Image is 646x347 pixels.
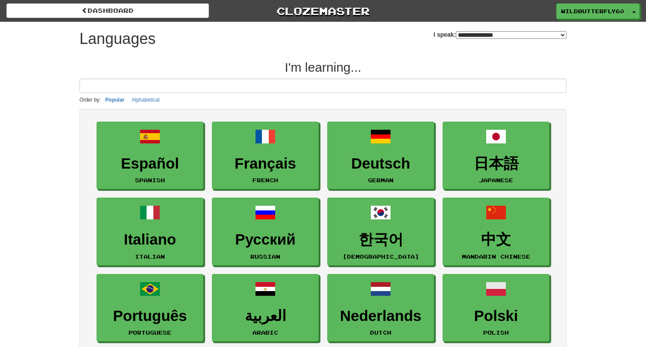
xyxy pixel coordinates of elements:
h3: العربية [217,308,314,324]
a: ItalianoItalian [97,198,203,265]
small: Spanish [135,177,165,183]
h3: Polski [447,308,545,324]
small: Arabic [253,330,278,335]
small: Portuguese [129,330,171,335]
a: PolskiPolish [443,274,549,342]
a: FrançaisFrench [212,122,319,190]
small: Mandarin Chinese [462,254,530,260]
h1: Languages [79,30,156,47]
a: DeutschGerman [327,122,434,190]
a: Clozemaster [222,3,424,18]
h3: Português [101,308,199,324]
a: 日本語Japanese [443,122,549,190]
h3: Русский [217,231,314,248]
h3: Nederlands [332,308,429,324]
a: NederlandsDutch [327,274,434,342]
small: Dutch [370,330,391,335]
small: Polish [483,330,509,335]
a: 中文Mandarin Chinese [443,198,549,265]
button: Popular [103,95,127,105]
h3: 日本語 [447,155,545,172]
h3: 한국어 [332,231,429,248]
h3: Français [217,155,314,172]
a: РусскийRussian [212,198,319,265]
a: العربيةArabic [212,274,319,342]
small: Japanese [479,177,513,183]
small: Italian [135,254,165,260]
a: WildButterfly603 [556,3,629,19]
small: German [368,177,393,183]
small: Order by: [79,97,101,103]
h3: Italiano [101,231,199,248]
a: dashboard [6,3,209,18]
small: [DEMOGRAPHIC_DATA] [343,254,419,260]
a: PortuguêsPortuguese [97,274,203,342]
h3: 中文 [447,231,545,248]
small: French [253,177,278,183]
a: EspañolSpanish [97,122,203,190]
select: I speak: [456,31,567,39]
h3: Deutsch [332,155,429,172]
h3: Español [101,155,199,172]
button: Alphabetical [129,95,162,105]
a: 한국어[DEMOGRAPHIC_DATA] [327,198,434,265]
h2: I'm learning... [79,60,567,74]
span: WildButterfly603 [561,7,624,15]
small: Russian [250,254,280,260]
label: I speak: [434,30,567,39]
